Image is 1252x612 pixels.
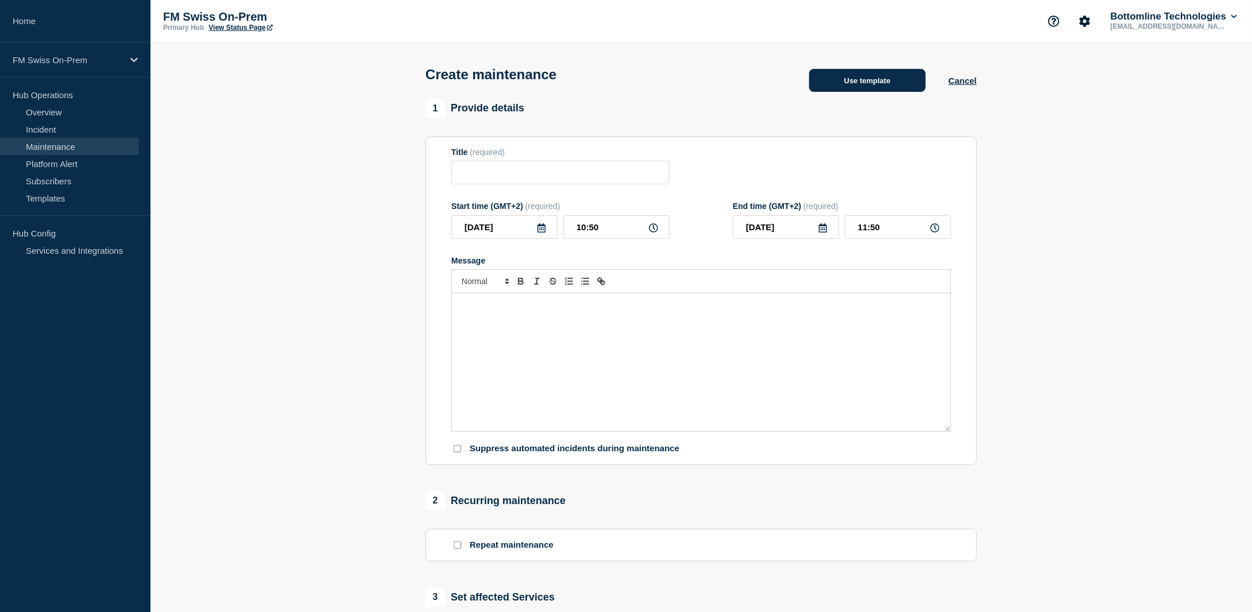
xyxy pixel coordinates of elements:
span: 1 [426,99,445,118]
div: End time (GMT+2) [733,202,951,211]
input: YYYY-MM-DD [733,215,839,239]
p: [EMAIL_ADDRESS][DOMAIN_NAME] [1108,22,1228,30]
button: Toggle bold text [513,274,529,288]
input: HH:MM [845,215,951,239]
input: Repeat maintenance [454,541,461,549]
input: HH:MM [563,215,670,239]
span: Font size [457,274,513,288]
button: Account settings [1073,9,1097,33]
button: Bottomline Technologies [1108,11,1239,22]
button: Cancel [949,76,977,86]
p: Suppress automated incidents during maintenance [470,443,679,454]
div: Set affected Services [426,587,555,607]
p: FM Swiss On-Prem [163,10,393,24]
button: Toggle italic text [529,274,545,288]
p: FM Swiss On-Prem [13,55,123,65]
input: Title [451,161,670,184]
div: Recurring maintenance [426,491,566,510]
button: Toggle bulleted list [577,274,593,288]
button: Use template [809,69,926,92]
span: (required) [525,202,561,211]
input: Suppress automated incidents during maintenance [454,445,461,452]
span: 2 [426,491,445,510]
p: Repeat maintenance [470,540,554,551]
input: YYYY-MM-DD [451,215,558,239]
span: (required) [470,148,505,157]
div: Message [452,293,950,431]
button: Toggle ordered list [561,274,577,288]
button: Toggle link [593,274,609,288]
span: (required) [803,202,838,211]
div: Title [451,148,670,157]
button: Support [1042,9,1066,33]
button: Toggle strikethrough text [545,274,561,288]
div: Message [451,256,951,265]
span: 3 [426,587,445,607]
h1: Create maintenance [426,67,557,83]
div: Provide details [426,99,524,118]
p: Primary Hub [163,24,204,32]
a: View Status Page [208,24,272,32]
div: Start time (GMT+2) [451,202,670,211]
